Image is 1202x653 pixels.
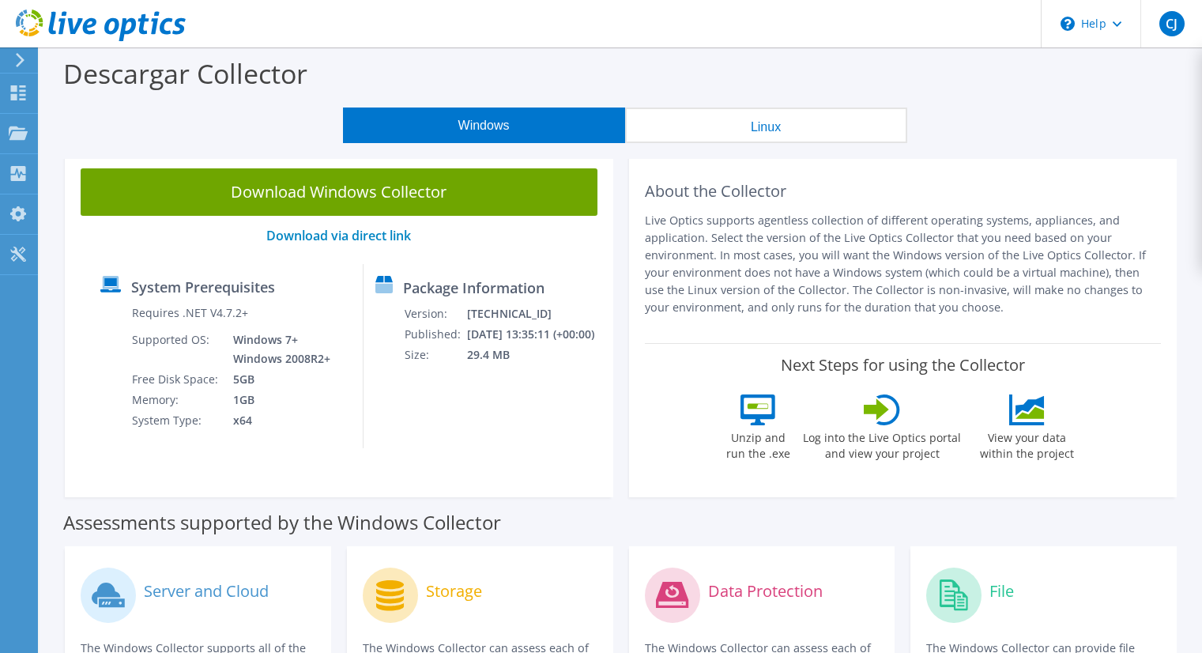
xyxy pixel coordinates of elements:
td: [TECHNICAL_ID] [466,304,605,324]
td: Supported OS: [131,330,221,369]
td: System Type: [131,410,221,431]
button: Windows [343,108,625,143]
label: Descargar Collector [63,55,307,92]
span: CJ [1159,11,1185,36]
label: Next Steps for using the Collector [781,356,1025,375]
label: View your data within the project [970,425,1083,462]
a: Download via direct link [266,227,411,244]
label: Log into the Live Optics portal and view your project [802,425,962,462]
p: Live Optics supports agentless collection of different operating systems, appliances, and applica... [645,212,1162,316]
td: Size: [404,345,466,365]
label: Requires .NET V4.7.2+ [132,305,248,321]
label: Unzip and run the .exe [722,425,794,462]
label: Assessments supported by the Windows Collector [63,515,501,530]
td: Version: [404,304,466,324]
label: File [989,583,1014,599]
td: [DATE] 13:35:11 (+00:00) [466,324,605,345]
label: Storage [426,583,482,599]
td: Published: [404,324,466,345]
svg: \n [1061,17,1075,31]
a: Download Windows Collector [81,168,597,216]
h2: About the Collector [645,182,1162,201]
label: System Prerequisites [131,279,275,295]
td: 29.4 MB [466,345,605,365]
td: 5GB [221,369,333,390]
td: 1GB [221,390,333,410]
td: x64 [221,410,333,431]
td: Memory: [131,390,221,410]
label: Package Information [403,280,544,296]
button: Linux [625,108,907,143]
label: Data Protection [708,583,823,599]
td: Free Disk Space: [131,369,221,390]
td: Windows 7+ Windows 2008R2+ [221,330,333,369]
label: Server and Cloud [144,583,269,599]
